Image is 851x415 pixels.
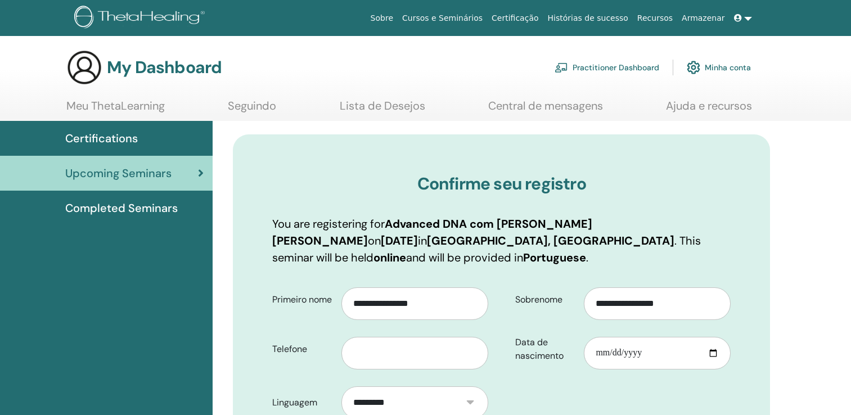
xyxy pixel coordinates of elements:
span: Upcoming Seminars [65,165,172,182]
h3: Confirme seu registro [272,174,731,194]
a: Histórias de sucesso [543,8,633,29]
img: generic-user-icon.jpg [66,49,102,85]
span: Completed Seminars [65,200,178,216]
a: Ajuda e recursos [666,99,752,121]
a: Lista de Desejos [340,99,425,121]
a: Sobre [366,8,398,29]
label: Sobrenome [507,289,584,310]
a: Armazenar [677,8,729,29]
a: Practitioner Dashboard [555,55,659,80]
span: Certifications [65,130,138,147]
p: You are registering for on in . This seminar will be held and will be provided in . [272,215,731,266]
a: Minha conta [687,55,751,80]
b: [DATE] [381,233,418,248]
b: online [373,250,406,265]
a: Certificação [487,8,543,29]
label: Linguagem [264,392,341,413]
a: Seguindo [228,99,276,121]
b: Advanced DNA com [PERSON_NAME] [PERSON_NAME] [272,216,592,248]
img: logo.png [74,6,209,31]
h3: My Dashboard [107,57,222,78]
b: Portuguese [523,250,586,265]
a: Central de mensagens [488,99,603,121]
img: chalkboard-teacher.svg [555,62,568,73]
b: [GEOGRAPHIC_DATA], [GEOGRAPHIC_DATA] [427,233,674,248]
label: Data de nascimento [507,332,584,367]
a: Recursos [633,8,677,29]
a: Meu ThetaLearning [66,99,165,121]
a: Cursos e Seminários [398,8,487,29]
label: Telefone [264,339,341,360]
label: Primeiro nome [264,289,341,310]
img: cog.svg [687,58,700,77]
